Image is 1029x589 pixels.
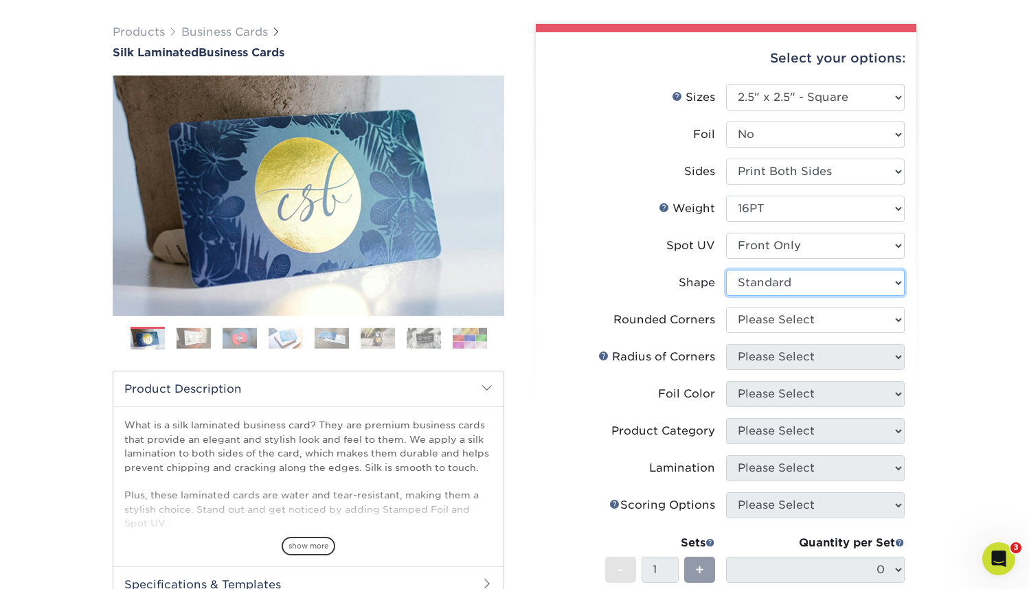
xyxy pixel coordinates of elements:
[679,275,715,291] div: Shape
[177,327,211,349] img: Business Cards 02
[618,559,624,580] span: -
[113,371,504,406] h2: Product Description
[693,126,715,143] div: Foil
[113,46,504,59] a: Silk LaminatedBusiness Cards
[613,312,715,328] div: Rounded Corners
[611,423,715,439] div: Product Category
[695,559,704,580] span: +
[453,327,487,349] img: Business Cards 08
[113,25,165,38] a: Products
[605,535,715,551] div: Sets
[282,537,335,555] span: show more
[269,327,303,349] img: Business Cards 04
[547,32,905,84] div: Select your options:
[113,46,504,59] h1: Business Cards
[181,25,268,38] a: Business Cards
[649,460,715,476] div: Lamination
[361,327,395,349] img: Business Cards 06
[598,349,715,365] div: Radius of Corners
[113,46,199,59] span: Silk Laminated
[131,322,165,356] img: Business Cards 01
[609,497,715,513] div: Scoring Options
[982,542,1015,575] iframe: Intercom live chat
[659,200,715,217] div: Weight
[684,163,715,180] div: Sides
[658,386,715,402] div: Foil Color
[666,238,715,254] div: Spot UV
[407,327,441,349] img: Business Cards 07
[672,89,715,106] div: Sizes
[315,327,349,349] img: Business Cards 05
[726,535,905,551] div: Quantity per Set
[223,327,257,349] img: Business Cards 03
[1010,542,1021,553] span: 3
